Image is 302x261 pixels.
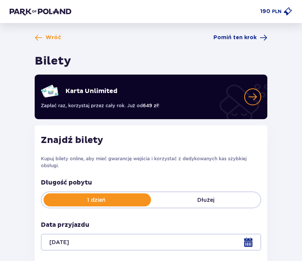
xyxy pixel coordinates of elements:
p: 1 dzień [42,196,151,204]
p: Długość pobytu [41,178,261,187]
span: Wróć [45,34,61,42]
span: Pomiń ten krok [213,34,257,42]
p: PLN [272,8,282,15]
p: Kupuj bilety online, aby mieć gwarancję wejścia i korzystać z dedykowanych kas szybkiej obsługi. [41,155,261,169]
h1: Bilety [35,54,71,68]
img: Park of Poland logo [10,8,71,15]
a: Wróć [35,34,61,42]
a: Pomiń ten krok [213,34,267,42]
p: 190 [260,8,270,15]
p: Data przyjazdu [41,221,89,229]
p: Dłużej [151,196,260,204]
h2: Znajdź bilety [41,135,261,146]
